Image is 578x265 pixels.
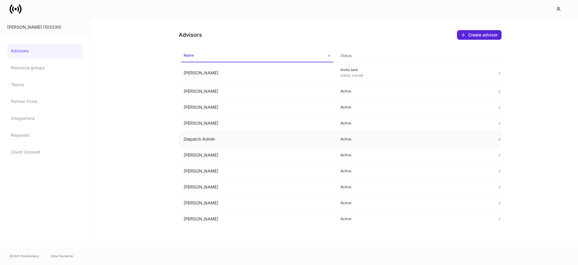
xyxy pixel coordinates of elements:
span: Name [181,49,333,62]
a: Advisors [7,44,83,58]
a: Partner Firms [7,94,83,109]
p: Invite sent [340,67,488,72]
p: Active [340,217,488,221]
div: Create advisor [461,33,498,37]
p: Active [340,137,488,142]
a: Data Disclaimer [51,254,73,258]
td: [PERSON_NAME] [179,195,336,211]
td: [PERSON_NAME] [179,211,336,227]
span: © 2025 OneAdvisory [10,254,39,258]
p: Active [340,169,488,173]
h4: Advisors [179,31,202,39]
span: [DATE] 3:54 PM [340,74,363,77]
td: [PERSON_NAME] [179,83,336,99]
button: Create advisor [457,30,502,40]
a: Integrations [7,111,83,126]
a: Client Consent [7,145,83,159]
p: Active [340,185,488,189]
td: [PERSON_NAME] [179,63,336,83]
p: Active [340,201,488,205]
td: [PERSON_NAME] [179,115,336,131]
td: [PERSON_NAME] [179,99,336,115]
td: Dispatch Admin [179,131,336,147]
p: Active [340,89,488,94]
p: Active [340,105,488,110]
a: Requests [7,128,83,142]
td: [PERSON_NAME] [179,179,336,195]
td: [PERSON_NAME] [179,147,336,163]
p: Active [340,153,488,157]
div: [PERSON_NAME] (103330) [7,24,83,30]
p: Active [340,121,488,126]
td: [PERSON_NAME] [179,163,336,179]
h6: Status [340,53,351,58]
a: Resource groups [7,61,83,75]
a: Teams [7,77,83,92]
h6: Name [184,52,194,58]
span: Status [338,50,490,62]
